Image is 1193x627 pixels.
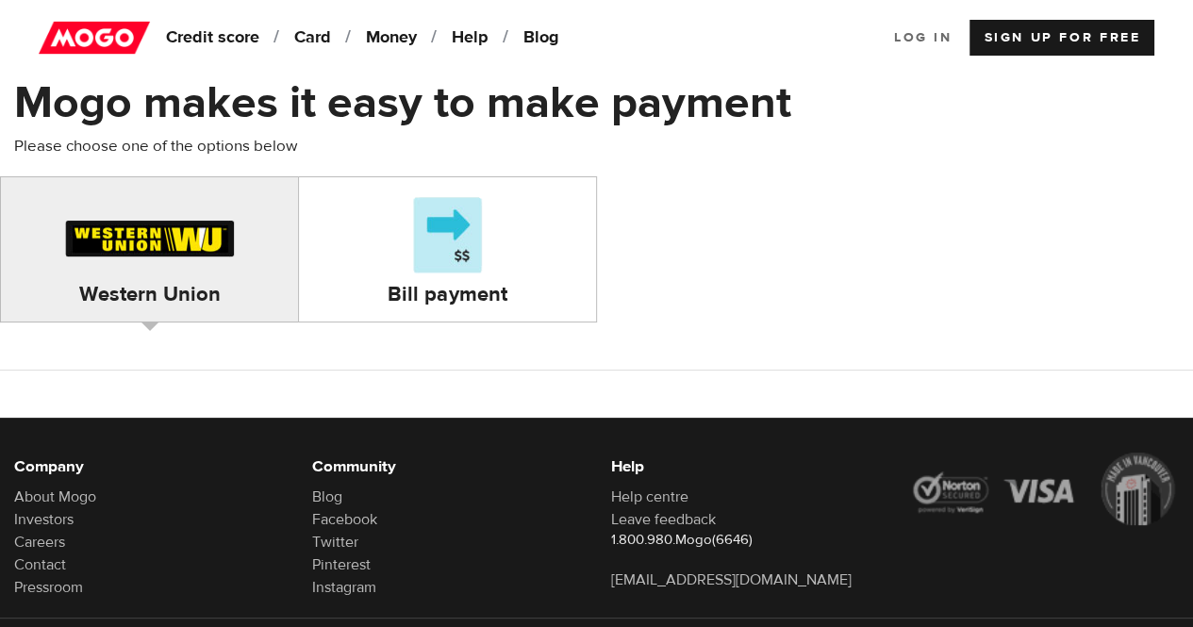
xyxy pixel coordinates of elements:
[445,20,515,56] a: Help
[969,20,1154,56] a: Sign up for Free
[359,20,443,56] a: Money
[312,533,358,552] a: Twitter
[14,135,1179,157] p: Please choose one of the options below
[517,20,580,56] a: Blog
[299,281,595,307] h4: Bill payment
[14,578,83,597] a: Pressroom
[14,487,96,506] a: About Mogo
[1,281,298,307] h4: Western Union
[312,555,371,574] a: Pinterest
[14,455,284,478] h6: Company
[14,533,65,552] a: Careers
[312,487,342,506] a: Blog
[611,487,688,506] a: Help centre
[14,510,74,529] a: Investors
[288,20,357,56] a: Card
[39,20,150,56] img: mogo_logo-11ee424be714fa7cbb0f0f49df9e16ec.png
[14,555,66,574] a: Contact
[611,510,716,529] a: Leave feedback
[909,453,1179,525] img: legal-icons-92a2ffecb4d32d839781d1b4e4802d7b.png
[611,570,852,589] a: [EMAIL_ADDRESS][DOMAIN_NAME]
[312,455,582,478] h6: Community
[894,20,953,56] a: Log In
[312,578,376,597] a: Instagram
[611,531,881,550] p: 1.800.980.Mogo(6646)
[14,78,1179,127] h1: Mogo makes it easy to make payment
[159,20,286,56] a: Credit score
[312,510,377,529] a: Facebook
[611,455,881,478] h6: Help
